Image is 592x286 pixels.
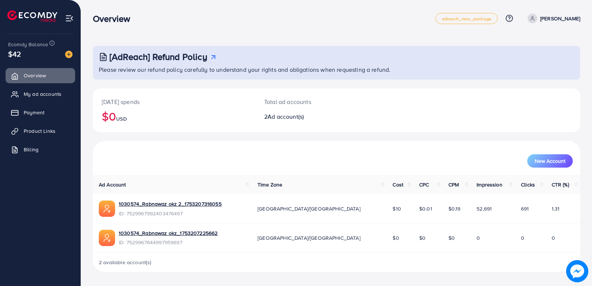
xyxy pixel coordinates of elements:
p: [PERSON_NAME] [540,14,580,23]
img: logo [7,10,57,22]
span: 2 available account(s) [99,259,152,266]
a: Payment [6,105,75,120]
span: 0 [552,234,555,242]
span: CPM [448,181,459,188]
span: CTR (%) [552,181,569,188]
span: New Account [535,158,565,164]
a: My ad accounts [6,87,75,101]
span: 1.31 [552,205,560,212]
span: $10 [393,205,401,212]
span: Ad account(s) [268,112,304,121]
img: image [566,260,588,282]
span: 52,691 [477,205,492,212]
span: ID: 7529967644997959697 [119,239,218,246]
span: Product Links [24,127,55,135]
p: Please review our refund policy carefully to understand your rights and obligations when requesti... [99,65,576,74]
img: ic-ads-acc.e4c84228.svg [99,230,115,246]
a: 1030574_Rabnawaz okz 2_1753207316055 [119,200,222,208]
span: Payment [24,109,44,116]
span: CPC [419,181,429,188]
span: $0 [393,234,399,242]
span: USD [116,115,127,122]
span: [GEOGRAPHIC_DATA]/[GEOGRAPHIC_DATA] [258,234,360,242]
h2: 2 [264,113,368,120]
span: Time Zone [258,181,282,188]
span: $42 [8,48,21,59]
span: My ad accounts [24,90,61,98]
span: [GEOGRAPHIC_DATA]/[GEOGRAPHIC_DATA] [258,205,360,212]
span: $0 [448,234,455,242]
a: [PERSON_NAME] [525,14,580,23]
span: $0.19 [448,205,461,212]
a: 1030574_Rabnawaz okz_1753207225662 [119,229,218,237]
a: Billing [6,142,75,157]
span: ID: 7529967992403476497 [119,210,222,217]
span: Clicks [521,181,535,188]
span: Ecomdy Balance [8,41,48,48]
a: adreach_new_package [435,13,498,24]
span: adreach_new_package [442,16,491,21]
button: New Account [527,154,573,168]
span: 691 [521,205,529,212]
p: [DATE] spends [102,97,246,106]
h3: [AdReach] Refund Policy [110,51,207,62]
img: image [65,51,73,58]
span: Overview [24,72,46,79]
span: Ad Account [99,181,126,188]
span: Impression [477,181,502,188]
h3: Overview [93,13,136,24]
a: Overview [6,68,75,83]
p: Total ad accounts [264,97,368,106]
a: Product Links [6,124,75,138]
h2: $0 [102,109,246,123]
span: $0.01 [419,205,432,212]
img: ic-ads-acc.e4c84228.svg [99,201,115,217]
span: Billing [24,146,38,153]
img: menu [65,14,74,23]
span: $0 [419,234,425,242]
span: 0 [521,234,524,242]
span: Cost [393,181,403,188]
span: 0 [477,234,480,242]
